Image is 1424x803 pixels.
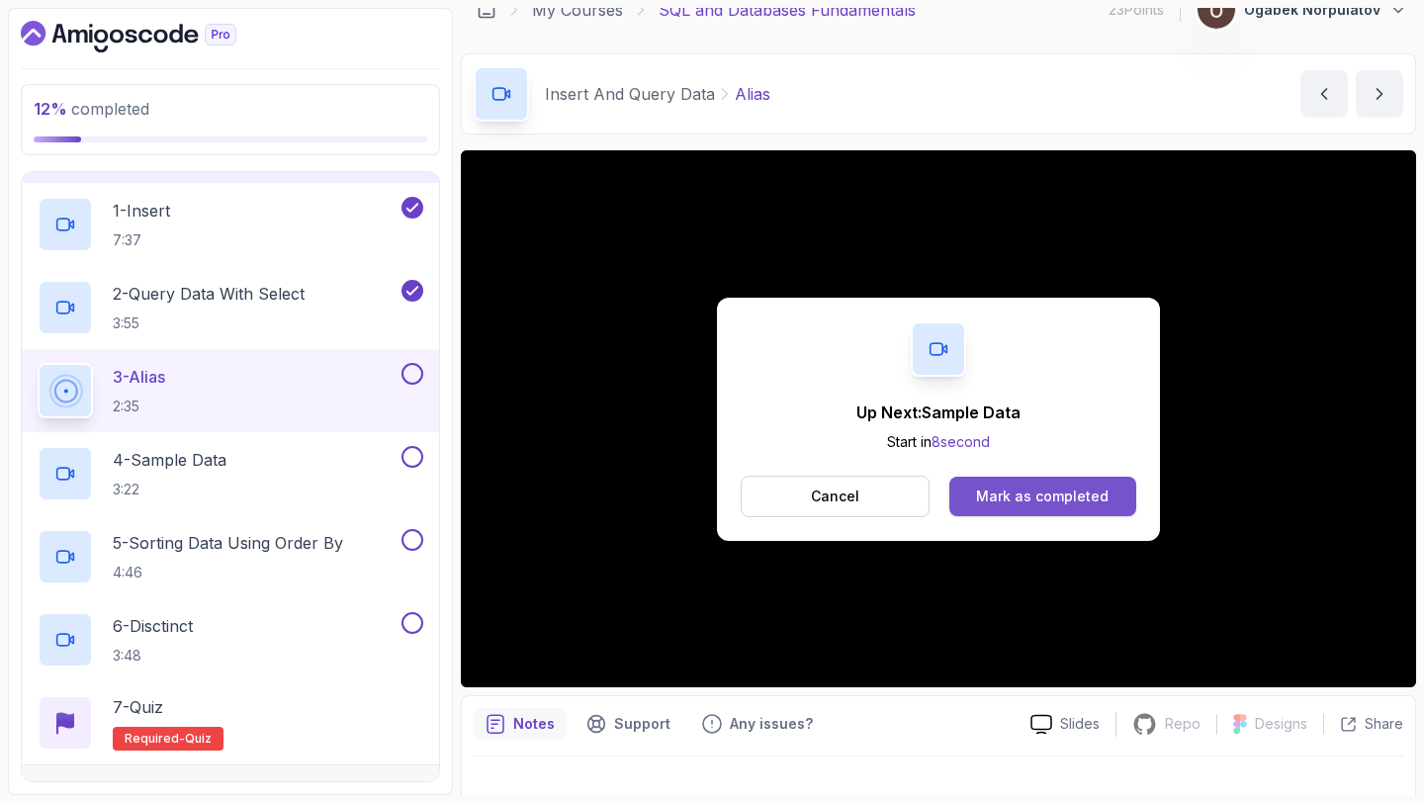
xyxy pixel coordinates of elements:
button: Support button [575,708,682,740]
p: 2:35 [113,397,165,416]
p: 7 - Quiz [113,695,163,719]
p: Any issues? [730,714,813,734]
button: Feedback button [690,708,825,740]
p: Designs [1255,714,1307,734]
button: notes button [474,708,567,740]
iframe: 3 - Alias [461,150,1416,687]
p: Start in [856,432,1021,452]
p: 1 - Insert [113,199,170,223]
p: 2 - Query Data With Select [113,282,305,306]
span: 8 second [932,433,990,450]
p: 3 - Alias [113,365,165,389]
div: Mark as completed [976,487,1109,506]
button: Share [1323,714,1403,734]
p: Repo [1165,714,1201,734]
span: quiz [185,731,212,747]
p: 4 - Sample Data [113,448,226,472]
p: Cancel [811,487,859,506]
button: Cancel [741,476,930,517]
button: 1-Insert7:37 [38,197,423,252]
p: 4:46 [113,563,343,582]
p: 7:37 [113,230,170,250]
p: 3:22 [113,480,226,499]
a: Slides [1015,714,1115,735]
span: 12 % [34,99,67,119]
button: 4-Sample Data3:22 [38,446,423,501]
button: previous content [1300,70,1348,118]
p: 3:48 [113,646,193,666]
p: Up Next: Sample Data [856,401,1021,424]
button: 2-Query Data With Select3:55 [38,280,423,335]
a: Dashboard [21,21,282,52]
button: 6-Disctinct3:48 [38,612,423,668]
p: Slides [1060,714,1100,734]
p: 6 - Disctinct [113,614,193,638]
button: 3-Alias2:35 [38,363,423,418]
span: Required- [125,731,185,747]
span: completed [34,99,149,119]
p: Alias [735,82,770,106]
p: 3:55 [113,313,305,333]
p: Notes [513,714,555,734]
p: Share [1365,714,1403,734]
p: 5 - Sorting Data Using Order By [113,531,343,555]
button: 7-QuizRequired-quiz [38,695,423,751]
p: Support [614,714,670,734]
button: 5-Sorting Data Using Order By4:46 [38,529,423,584]
button: next content [1356,70,1403,118]
p: Insert And Query Data [545,82,715,106]
button: Mark as completed [949,477,1136,516]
